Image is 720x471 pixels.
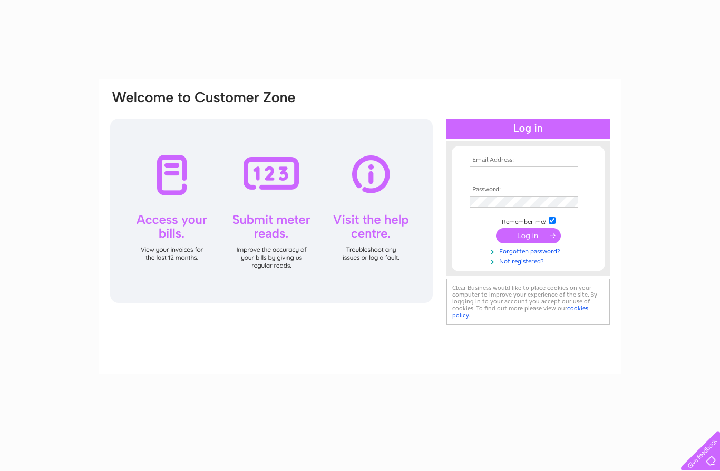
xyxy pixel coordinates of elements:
[467,156,589,164] th: Email Address:
[452,305,588,319] a: cookies policy
[470,246,589,256] a: Forgotten password?
[467,186,589,193] th: Password:
[446,279,610,325] div: Clear Business would like to place cookies on your computer to improve your experience of the sit...
[467,215,589,226] td: Remember me?
[496,228,561,243] input: Submit
[470,256,589,266] a: Not registered?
